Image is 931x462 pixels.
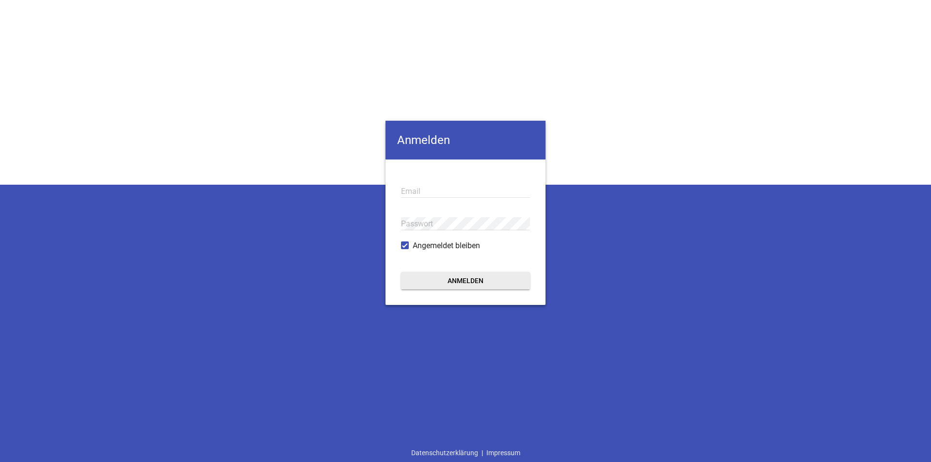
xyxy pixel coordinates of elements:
h4: Anmelden [385,121,546,159]
a: Impressum [483,444,524,462]
div: | [408,444,524,462]
button: Anmelden [401,272,530,289]
a: Datenschutzerklärung [408,444,482,462]
span: Angemeldet bleiben [413,240,480,252]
